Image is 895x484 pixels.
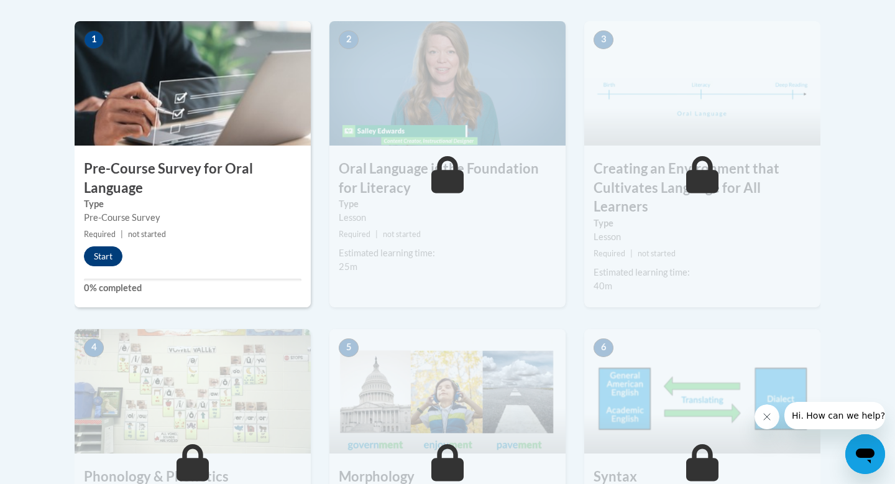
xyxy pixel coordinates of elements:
[594,266,811,279] div: Estimated learning time:
[339,230,370,239] span: Required
[594,249,625,258] span: Required
[784,402,885,429] iframe: Message from company
[594,216,811,230] label: Type
[845,434,885,474] iframe: Button to launch messaging window
[584,21,820,146] img: Course Image
[84,281,301,295] label: 0% completed
[339,246,556,260] div: Estimated learning time:
[594,281,612,291] span: 40m
[84,30,104,49] span: 1
[121,230,123,239] span: |
[594,30,613,49] span: 3
[329,159,566,198] h3: Oral Language is the Foundation for Literacy
[755,404,779,429] iframe: Close message
[84,230,116,239] span: Required
[84,197,301,211] label: Type
[584,159,820,216] h3: Creating an Environment that Cultivates Language for All Learners
[638,249,676,258] span: not started
[383,230,421,239] span: not started
[339,261,357,272] span: 25m
[594,230,811,244] div: Lesson
[75,159,311,198] h3: Pre-Course Survey for Oral Language
[84,338,104,357] span: 4
[375,230,378,239] span: |
[329,21,566,146] img: Course Image
[329,329,566,454] img: Course Image
[594,338,613,357] span: 6
[339,197,556,211] label: Type
[128,230,166,239] span: not started
[630,249,633,258] span: |
[75,329,311,454] img: Course Image
[84,246,122,266] button: Start
[339,338,359,357] span: 5
[339,30,359,49] span: 2
[84,211,301,225] div: Pre-Course Survey
[339,211,556,225] div: Lesson
[75,21,311,146] img: Course Image
[584,329,820,454] img: Course Image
